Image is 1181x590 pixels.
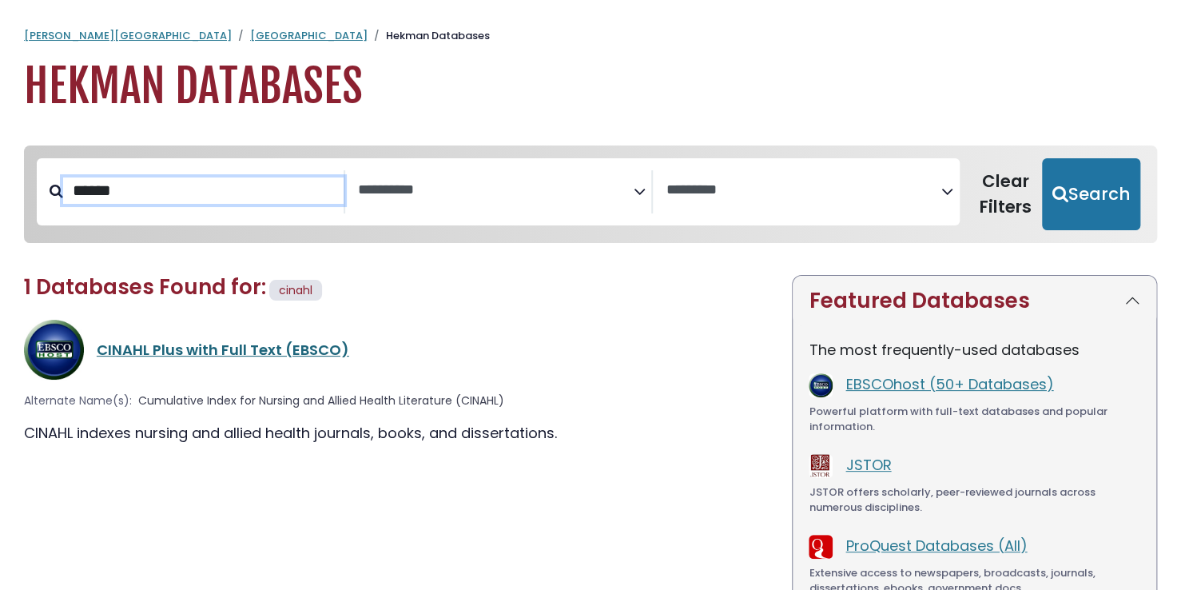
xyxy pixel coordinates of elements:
nav: breadcrumb [24,28,1157,44]
li: Hekman Databases [368,28,490,44]
button: Featured Databases [793,276,1156,326]
a: CINAHL Plus with Full Text (EBSCO) [97,340,349,360]
div: Powerful platform with full-text databases and popular information. [809,404,1140,435]
h1: Hekman Databases [24,60,1157,114]
button: Clear Filters [969,158,1042,230]
span: Alternate Name(s): [24,393,132,409]
a: JSTOR [845,455,891,475]
a: [GEOGRAPHIC_DATA] [250,28,368,43]
a: EBSCOhost (50+ Databases) [845,374,1053,394]
a: [PERSON_NAME][GEOGRAPHIC_DATA] [24,28,232,43]
p: The most frequently-used databases [809,339,1140,361]
span: 1 Databases Found for: [24,273,266,301]
div: JSTOR offers scholarly, peer-reviewed journals across numerous disciplines. [809,484,1140,516]
textarea: Search [358,182,634,199]
span: cinahl [279,282,312,298]
input: Search database by title or keyword [63,177,344,204]
button: Submit for Search Results [1042,158,1140,230]
nav: Search filters [24,146,1157,243]
textarea: Search [666,182,941,199]
span: Cumulative Index for Nursing and Allied Health Literature (CINAHL) [138,393,504,409]
div: CINAHL indexes nursing and allied health journals, books, and dissertations. [24,422,773,444]
a: ProQuest Databases (All) [845,536,1027,556]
